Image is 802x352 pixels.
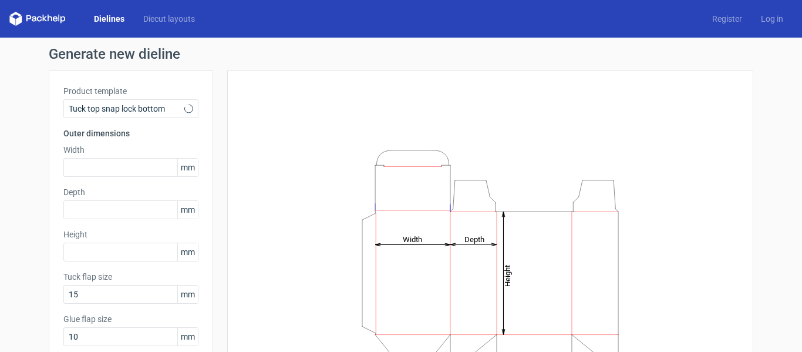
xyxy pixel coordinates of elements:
[63,144,198,156] label: Width
[177,201,198,219] span: mm
[134,13,204,25] a: Diecut layouts
[63,271,198,283] label: Tuck flap size
[63,313,198,325] label: Glue flap size
[63,229,198,240] label: Height
[503,264,512,286] tspan: Height
[177,286,198,303] span: mm
[63,85,198,97] label: Product template
[752,13,793,25] a: Log in
[177,243,198,261] span: mm
[403,234,422,243] tspan: Width
[703,13,752,25] a: Register
[177,328,198,346] span: mm
[63,186,198,198] label: Depth
[177,159,198,176] span: mm
[63,128,198,139] h3: Outer dimensions
[69,103,184,115] span: Tuck top snap lock bottom
[49,47,753,61] h1: Generate new dieline
[464,234,484,243] tspan: Depth
[85,13,134,25] a: Dielines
